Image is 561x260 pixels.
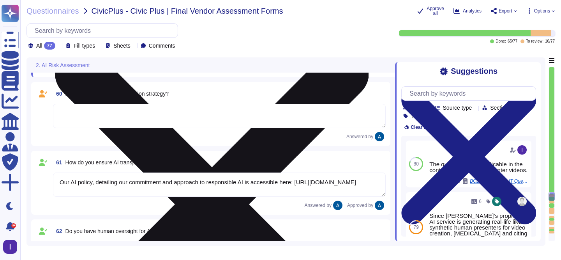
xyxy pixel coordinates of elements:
[414,225,419,230] span: 79
[333,201,342,210] img: user
[26,7,79,15] span: Questionnaires
[499,9,512,13] span: Export
[53,173,386,197] textarea: Our AI policy, detailing our commitment and approach to responsible AI is accessible here: [URL][...
[526,39,543,43] span: To review:
[406,87,536,100] input: Search by keywords
[508,39,517,43] span: 65 / 77
[414,162,419,166] span: 80
[92,7,283,15] span: CivicPlus - Civic Plus | Final Vendor Assessment Forms
[463,9,482,13] span: Analytics
[53,160,62,165] span: 61
[53,228,62,234] span: 62
[3,240,17,254] img: user
[545,39,555,43] span: 10 / 77
[53,91,62,96] span: 60
[496,39,506,43] span: Done:
[427,6,444,16] span: Approve all
[36,62,90,68] span: 2. AI Risk Assessment
[517,145,527,155] img: user
[11,223,16,228] div: 9+
[375,132,384,141] img: user
[417,6,444,16] button: Approve all
[453,8,482,14] button: Analytics
[149,43,175,48] span: Comments
[44,42,55,50] div: 77
[375,201,384,210] img: user
[517,197,527,206] img: user
[74,43,95,48] span: Fill types
[113,43,131,48] span: Sheets
[534,9,550,13] span: Options
[31,24,178,37] input: Search by keywords
[36,43,42,48] span: All
[2,238,23,255] button: user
